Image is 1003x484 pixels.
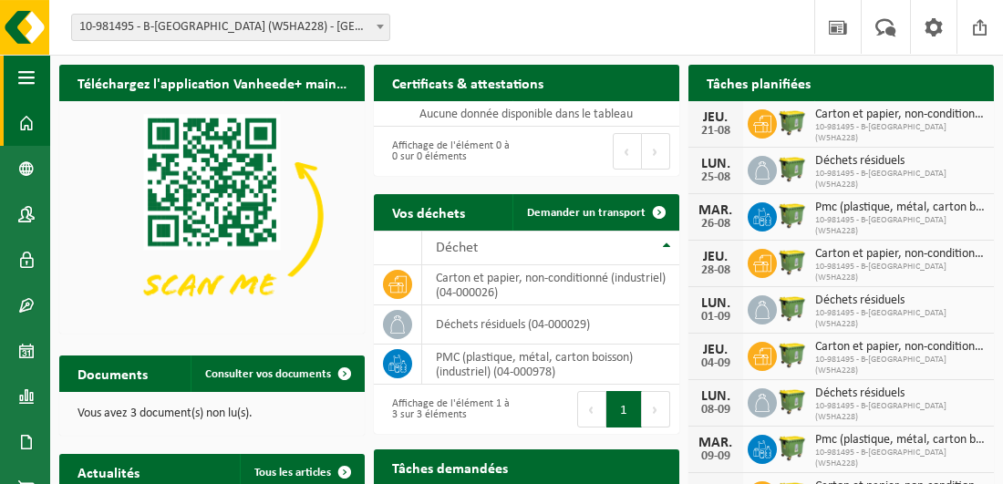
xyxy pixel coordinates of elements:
span: Pmc (plastique, métal, carton boisson) (industriel) [815,201,985,215]
h2: Vos déchets [374,194,483,230]
span: 10-981495 - B-[GEOGRAPHIC_DATA] (W5HA228) [815,215,985,237]
div: 04-09 [698,357,734,370]
button: 1 [606,391,642,427]
img: WB-1100-HPE-GN-51 [777,107,808,138]
span: Déchets résiduels [815,386,985,401]
h2: Certificats & attestations [374,65,562,100]
span: 10-981495 - B-[GEOGRAPHIC_DATA] (W5HA228) [815,169,985,191]
div: 26-08 [698,218,734,231]
span: 10-981495 - B-[GEOGRAPHIC_DATA] (W5HA228) [815,122,985,144]
div: 25-08 [698,171,734,184]
div: JEU. [698,250,734,264]
span: 10-981495 - B-[GEOGRAPHIC_DATA] (W5HA228) [815,262,985,283]
td: déchets résiduels (04-000029) [422,305,679,345]
div: LUN. [698,296,734,311]
span: Carton et papier, non-conditionné (industriel) [815,108,985,122]
span: 10-981495 - B-[GEOGRAPHIC_DATA] (W5HA228) [815,308,985,330]
button: Previous [613,133,642,170]
div: 09-09 [698,450,734,463]
span: 10-981495 - B-[GEOGRAPHIC_DATA] (W5HA228) [815,448,985,469]
button: Next [642,391,670,427]
div: MAR. [698,203,734,218]
img: WB-1100-HPE-GN-51 [777,246,808,277]
span: Carton et papier, non-conditionné (industriel) [815,340,985,355]
img: WB-1100-HPE-GN-51 [777,386,808,417]
h2: Tâches planifiées [688,65,829,100]
div: 21-08 [698,125,734,138]
span: Consulter vos documents [205,368,331,380]
button: Next [642,133,670,170]
a: Consulter vos documents [191,355,363,392]
span: 10-981495 - B-ST GARE MARCHIENNE AU PONT (W5HA228) - MARCHIENNE-AU-PONT [71,14,390,41]
div: 28-08 [698,264,734,277]
div: LUN. [698,157,734,171]
span: 10-981495 - B-ST GARE MARCHIENNE AU PONT (W5HA228) - MARCHIENNE-AU-PONT [72,15,389,40]
div: LUN. [698,389,734,404]
img: WB-1100-HPE-GN-51 [777,432,808,463]
span: 10-981495 - B-[GEOGRAPHIC_DATA] (W5HA228) [815,401,985,423]
td: Aucune donnée disponible dans le tableau [374,101,679,127]
div: JEU. [698,110,734,125]
div: 08-09 [698,404,734,417]
a: Demander un transport [512,194,677,231]
span: Déchets résiduels [815,154,985,169]
div: Affichage de l'élément 1 à 3 sur 3 éléments [383,389,518,429]
td: PMC (plastique, métal, carton boisson) (industriel) (04-000978) [422,345,679,385]
div: JEU. [698,343,734,357]
td: carton et papier, non-conditionné (industriel) (04-000026) [422,265,679,305]
span: Déchets résiduels [815,293,985,308]
img: WB-1100-HPE-GN-51 [777,153,808,184]
span: Déchet [436,241,478,255]
img: WB-1100-HPE-GN-51 [777,339,808,370]
div: Affichage de l'élément 0 à 0 sur 0 éléments [383,131,518,171]
span: Demander un transport [527,207,646,219]
span: 10-981495 - B-[GEOGRAPHIC_DATA] (W5HA228) [815,355,985,376]
div: 01-09 [698,311,734,324]
span: Pmc (plastique, métal, carton boisson) (industriel) [815,433,985,448]
h2: Téléchargez l'application Vanheede+ maintenant! [59,65,365,100]
span: Carton et papier, non-conditionné (industriel) [815,247,985,262]
p: Vous avez 3 document(s) non lu(s). [78,407,346,420]
div: MAR. [698,436,734,450]
img: WB-1100-HPE-GN-51 [777,200,808,231]
h2: Documents [59,355,166,391]
img: WB-1100-HPE-GN-51 [777,293,808,324]
button: Previous [577,391,606,427]
img: Download de VHEPlus App [59,101,365,330]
